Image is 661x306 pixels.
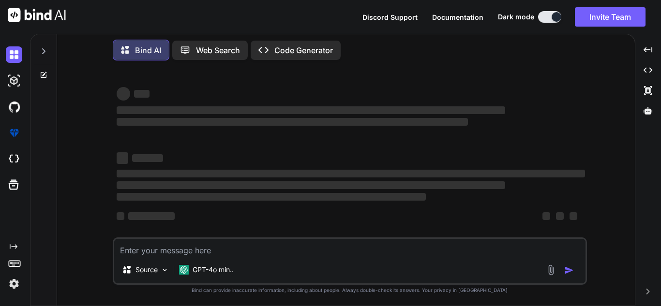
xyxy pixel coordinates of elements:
[135,44,161,56] p: Bind AI
[6,73,22,89] img: darkAi-studio
[6,99,22,115] img: githubDark
[179,265,189,275] img: GPT-4o mini
[556,212,564,220] span: ‌
[128,212,175,220] span: ‌
[542,212,550,220] span: ‌
[132,154,163,162] span: ‌
[196,44,240,56] p: Web Search
[274,44,333,56] p: Code Generator
[117,193,426,201] span: ‌
[8,8,66,22] img: Bind AI
[545,264,556,276] img: attachment
[113,287,587,294] p: Bind can provide inaccurate information, including about people. Always double-check its answers....
[6,46,22,63] img: darkChat
[432,13,483,21] span: Documentation
[6,276,22,292] img: settings
[117,170,585,177] span: ‌
[117,181,505,189] span: ‌
[117,106,505,114] span: ‌
[193,265,234,275] p: GPT-4o min..
[6,125,22,141] img: premium
[498,12,534,22] span: Dark mode
[575,7,646,27] button: Invite Team
[362,13,418,21] span: Discord Support
[117,212,124,220] span: ‌
[134,90,150,98] span: ‌
[6,151,22,167] img: cloudideIcon
[570,212,577,220] span: ‌
[161,266,169,274] img: Pick Models
[135,265,158,275] p: Source
[432,12,483,22] button: Documentation
[117,118,468,126] span: ‌
[564,265,574,275] img: icon
[117,87,130,101] span: ‌
[362,12,418,22] button: Discord Support
[117,152,128,164] span: ‌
